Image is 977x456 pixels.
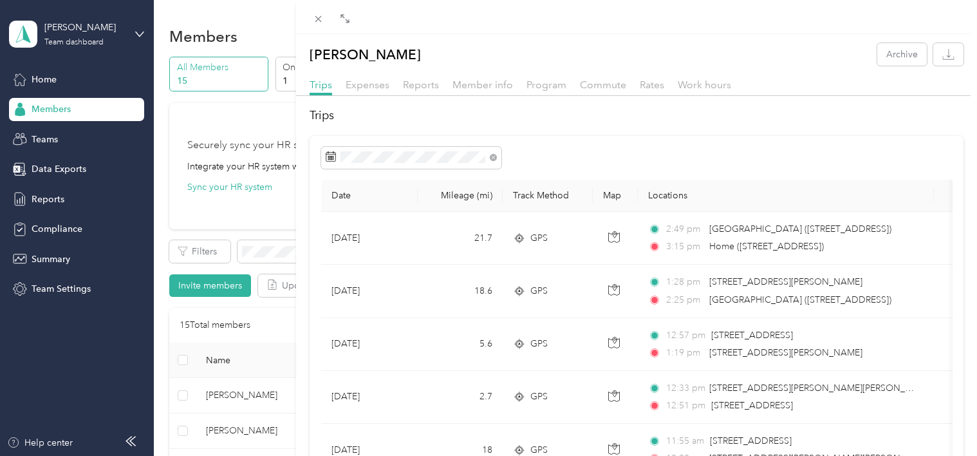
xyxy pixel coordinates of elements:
[666,346,703,360] span: 1:19 pm
[418,180,503,212] th: Mileage (mi)
[666,222,703,236] span: 2:49 pm
[709,223,891,234] span: [GEOGRAPHIC_DATA] ([STREET_ADDRESS])
[530,390,548,404] span: GPS
[711,330,793,341] span: [STREET_ADDRESS]
[709,241,824,252] span: Home ([STREET_ADDRESS])
[418,212,503,265] td: 21.7
[418,265,503,318] td: 18.6
[310,107,963,124] h2: Trips
[403,79,439,91] span: Reports
[310,43,421,66] p: [PERSON_NAME]
[709,276,862,287] span: [STREET_ADDRESS][PERSON_NAME]
[310,79,332,91] span: Trips
[709,383,934,394] span: [STREET_ADDRESS][PERSON_NAME][PERSON_NAME]
[526,79,566,91] span: Program
[321,180,418,212] th: Date
[321,212,418,265] td: [DATE]
[709,294,891,305] span: [GEOGRAPHIC_DATA] ([STREET_ADDRESS])
[640,79,664,91] span: Rates
[709,347,862,358] span: [STREET_ADDRESS][PERSON_NAME]
[503,180,593,212] th: Track Method
[580,79,626,91] span: Commute
[711,400,793,411] span: [STREET_ADDRESS]
[710,435,792,446] span: [STREET_ADDRESS]
[666,381,703,395] span: 12:33 pm
[418,318,503,371] td: 5.6
[666,328,705,343] span: 12:57 pm
[418,371,503,424] td: 2.7
[666,399,705,413] span: 12:51 pm
[452,79,513,91] span: Member info
[530,231,548,245] span: GPS
[346,79,389,91] span: Expenses
[321,371,418,424] td: [DATE]
[666,275,703,289] span: 1:28 pm
[666,293,703,307] span: 2:25 pm
[530,337,548,351] span: GPS
[666,434,704,448] span: 11:55 am
[678,79,731,91] span: Work hours
[877,43,927,66] button: Archive
[905,384,977,456] iframe: Everlance-gr Chat Button Frame
[530,284,548,298] span: GPS
[638,180,934,212] th: Locations
[321,318,418,371] td: [DATE]
[666,240,703,254] span: 3:15 pm
[321,265,418,318] td: [DATE]
[593,180,638,212] th: Map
